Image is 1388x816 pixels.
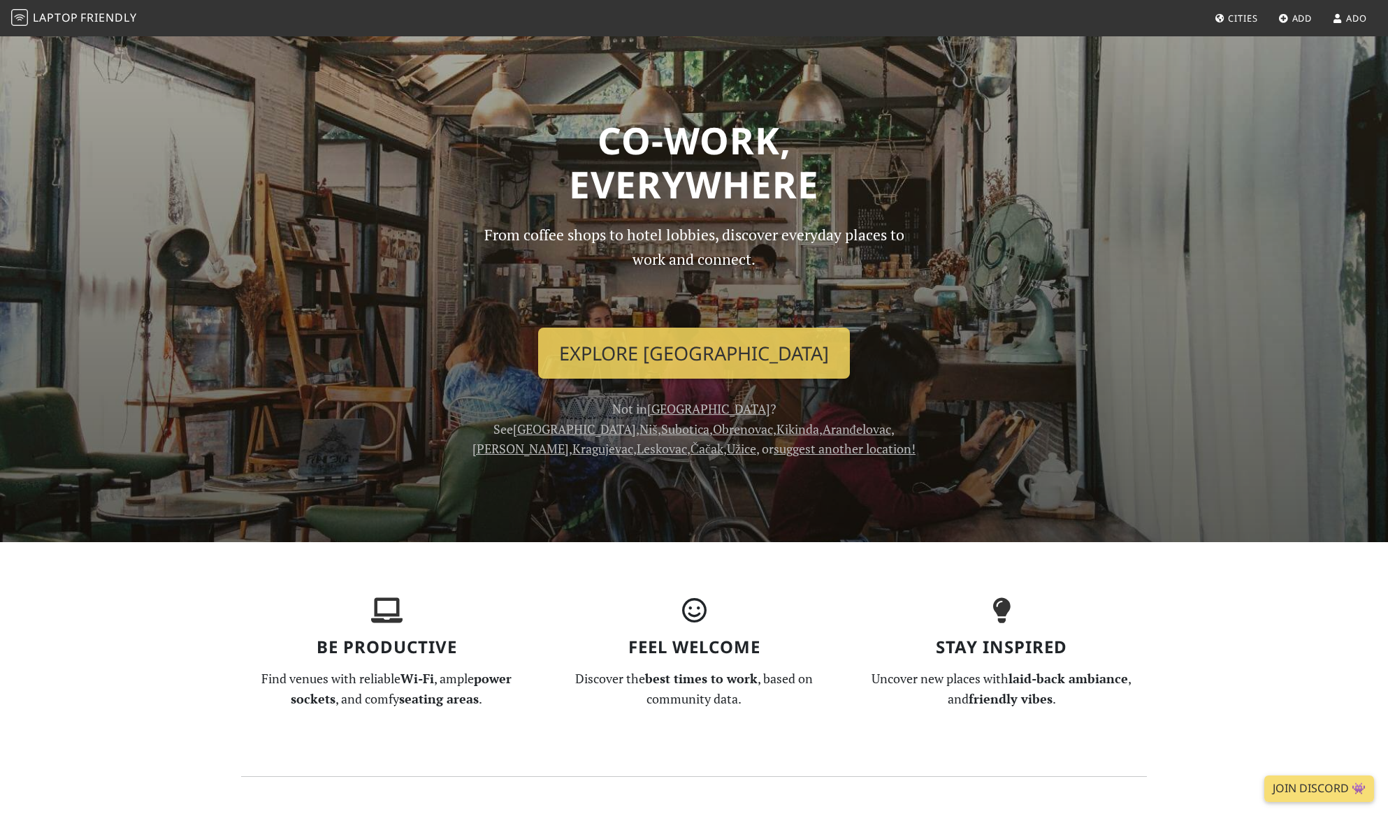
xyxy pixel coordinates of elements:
[472,440,569,457] a: [PERSON_NAME]
[691,440,723,457] a: Čačak
[856,637,1147,657] h3: Stay Inspired
[399,690,479,707] strong: seating areas
[1326,6,1373,31] a: Ado
[856,669,1147,709] p: Uncover new places with , and .
[1228,12,1257,24] span: Cities
[823,421,891,437] a: Aranđelovac
[513,421,636,437] a: [GEOGRAPHIC_DATA]
[1273,6,1318,31] a: Add
[969,690,1053,707] strong: friendly vibes
[291,670,512,707] strong: power sockets
[713,421,773,437] a: Obrenovac
[11,9,28,26] img: LaptopFriendly
[637,440,687,457] a: Leskovac
[33,10,78,25] span: Laptop
[1209,6,1264,31] a: Cities
[645,670,758,687] strong: best times to work
[774,440,916,457] a: suggest another location!
[472,223,916,316] p: From coffee shops to hotel lobbies, discover everyday places to work and connect.
[1264,775,1374,802] a: Join Discord 👾
[549,669,839,709] p: Discover the , based on community data.
[727,440,756,457] a: Užice
[11,6,137,31] a: LaptopFriendly LaptopFriendly
[538,328,850,379] a: Explore [GEOGRAPHIC_DATA]
[241,669,532,709] p: Find venues with reliable , ample , and comfy .
[572,440,633,457] a: Kragujevac
[472,400,916,458] span: Not in ? See , , , , , , , , , , , or
[639,421,657,437] a: Niš
[241,637,532,657] h3: Be Productive
[776,421,819,437] a: Kikinda
[1346,12,1367,24] span: Ado
[241,118,1147,207] h1: Co-work, Everywhere
[80,10,136,25] span: Friendly
[1009,670,1128,687] strong: laid-back ambiance
[1292,12,1313,24] span: Add
[400,670,434,687] strong: Wi-Fi
[647,400,770,417] a: [GEOGRAPHIC_DATA]
[661,421,709,437] a: Subotica
[549,637,839,657] h3: Feel Welcome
